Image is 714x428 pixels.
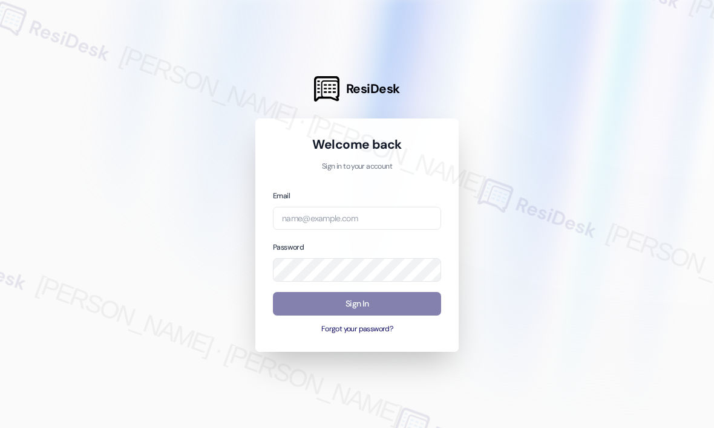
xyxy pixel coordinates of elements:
[273,324,441,335] button: Forgot your password?
[273,292,441,316] button: Sign In
[273,207,441,230] input: name@example.com
[273,242,304,252] label: Password
[273,136,441,153] h1: Welcome back
[273,161,441,172] p: Sign in to your account
[346,80,400,97] span: ResiDesk
[273,191,290,201] label: Email
[314,76,339,102] img: ResiDesk Logo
